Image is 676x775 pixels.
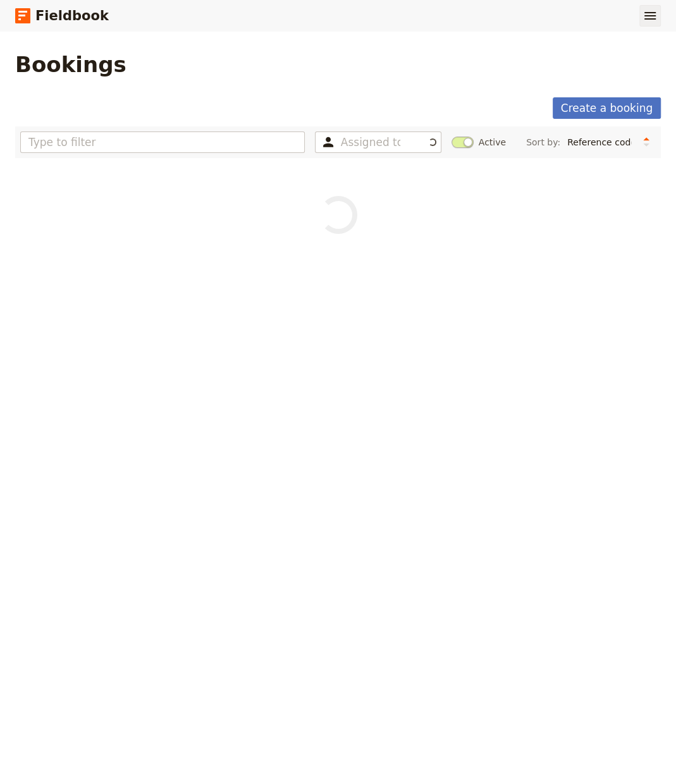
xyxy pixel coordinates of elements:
span: Active [479,136,506,149]
a: Create a booking [553,97,661,119]
button: Change sort direction [637,133,656,152]
a: Fieldbook [15,5,109,27]
input: Assigned to [341,135,400,150]
input: Type to filter [20,131,305,153]
span: Sort by: [526,136,560,149]
select: Sort by: [562,133,637,152]
h1: Bookings [15,52,126,77]
button: Show menu [639,5,661,27]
